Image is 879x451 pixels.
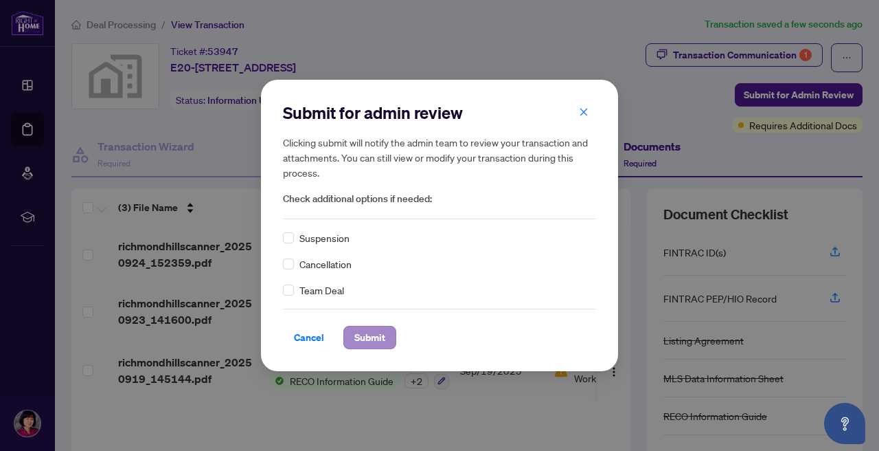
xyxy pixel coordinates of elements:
span: Suspension [299,230,350,245]
button: Open asap [824,403,865,444]
span: Cancellation [299,256,352,272]
span: Cancel [294,327,324,349]
span: Team Deal [299,283,344,298]
h5: Clicking submit will notify the admin team to review your transaction and attachments. You can st... [283,135,596,180]
span: Submit [354,327,385,349]
span: close [579,107,589,117]
button: Cancel [283,326,335,349]
h2: Submit for admin review [283,102,596,124]
span: Check additional options if needed: [283,191,596,207]
button: Submit [343,326,396,349]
